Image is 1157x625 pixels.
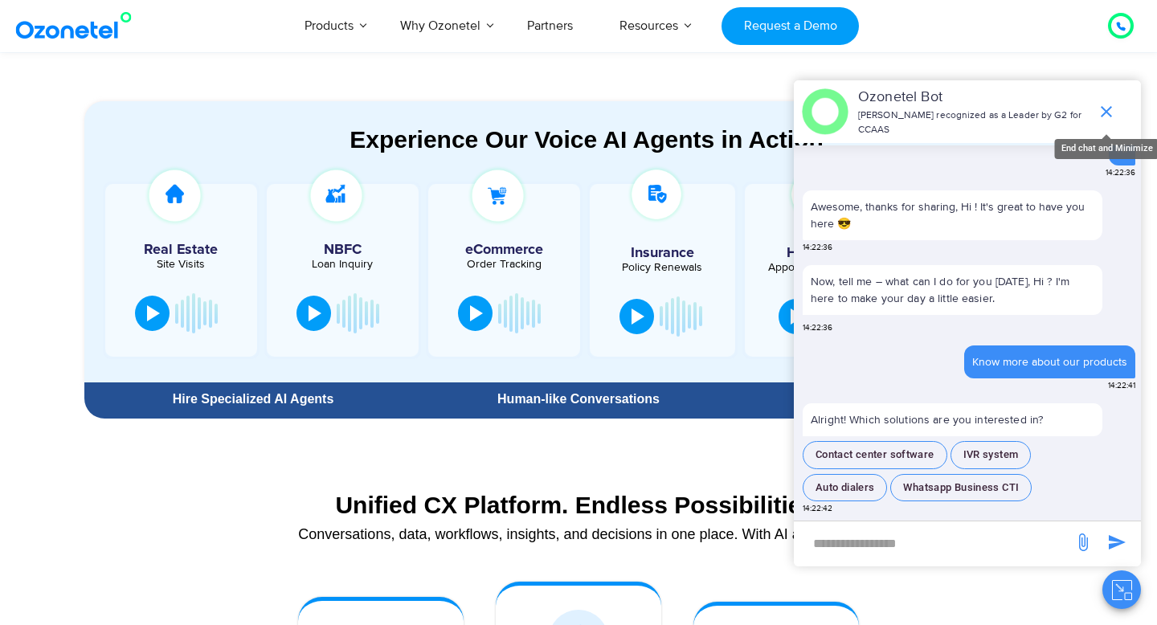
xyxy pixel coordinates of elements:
[436,243,572,257] h5: eCommerce
[802,88,848,135] img: header
[803,403,1102,436] p: Alright! Which solutions are you interested in?
[858,108,1089,137] p: [PERSON_NAME] recognized as a Leader by G2 for CCAAS
[951,441,1032,469] button: IVR system
[275,243,411,257] h5: NBFC
[598,246,728,260] h5: Insurance
[858,87,1089,108] p: Ozonetel Bot
[802,529,1065,558] div: new-msg-input
[757,246,887,260] h5: Healthcare
[1102,570,1141,609] button: Close chat
[1108,380,1135,392] span: 14:22:41
[113,259,249,270] div: Site Visits
[1106,167,1135,179] span: 14:22:36
[1101,526,1133,558] span: send message
[803,265,1102,315] p: Now, tell me – what can I do for you [DATE], Hi ? I'm here to make your day a little easier.
[751,393,1065,406] div: 24 Vernacular Languages
[100,125,1073,153] div: Experience Our Voice AI Agents in Action
[1067,526,1099,558] span: send message
[811,198,1094,232] p: Awesome, thanks for sharing, Hi ! It's great to have you here 😎
[422,393,735,406] div: Human-like Conversations
[92,393,414,406] div: Hire Specialized AI Agents
[803,242,832,254] span: 14:22:36
[803,503,832,515] span: 14:22:42
[803,474,887,502] button: Auto dialers
[890,474,1032,502] button: Whatsapp Business CTI
[92,527,1065,541] div: Conversations, data, workflows, insights, and decisions in one place. With AI at its core!
[113,243,249,257] h5: Real Estate
[722,7,859,45] a: Request a Demo
[92,491,1065,519] div: Unified CX Platform. Endless Possibilities.
[436,259,572,270] div: Order Tracking
[757,262,887,273] div: Appointment Booking
[803,322,832,334] span: 14:22:36
[972,353,1127,370] div: Know more about our products
[598,262,728,273] div: Policy Renewals
[1090,96,1122,128] span: end chat or minimize
[275,259,411,270] div: Loan Inquiry
[803,441,947,469] button: Contact center software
